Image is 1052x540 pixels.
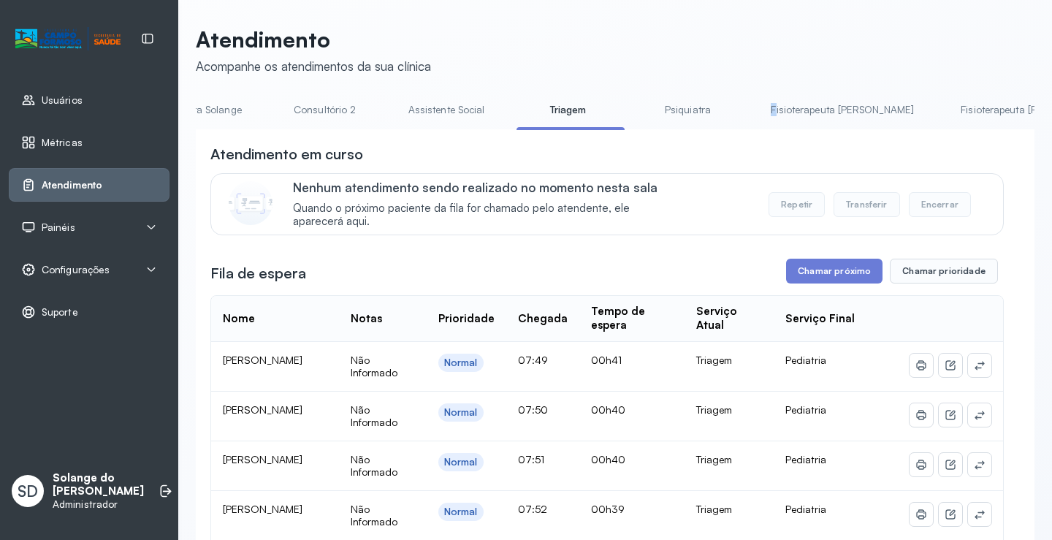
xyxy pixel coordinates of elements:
div: Notas [351,312,382,326]
span: Quando o próximo paciente da fila for chamado pelo atendente, ele aparecerá aqui. [293,202,679,229]
div: Acompanhe os atendimentos da sua clínica [196,58,431,74]
span: [PERSON_NAME] [223,503,302,515]
img: Imagem de CalloutCard [229,181,272,225]
div: Normal [444,456,478,468]
span: 07:49 [518,354,548,366]
div: Triagem [696,503,762,516]
a: Consultório 2 [274,98,376,122]
div: Chegada [518,312,568,326]
div: Normal [444,506,478,518]
div: Triagem [696,403,762,417]
span: 00h40 [591,453,625,465]
div: Nome [223,312,255,326]
span: Métricas [42,137,83,149]
span: Não Informado [351,403,397,429]
span: Pediatria [785,354,826,366]
a: Assistente Social [394,98,500,122]
span: Pediatria [785,453,826,465]
div: Normal [444,357,478,369]
a: Fisioterapeuta [PERSON_NAME] [756,98,929,122]
span: Pediatria [785,503,826,515]
div: Serviço Final [785,312,855,326]
span: 00h39 [591,503,625,515]
span: [PERSON_NAME] [223,354,302,366]
div: Tempo de espera [591,305,673,332]
span: 07:51 [518,453,544,465]
p: Nenhum atendimento sendo realizado no momento nesta sala [293,180,679,195]
img: Logotipo do estabelecimento [15,27,121,51]
span: Não Informado [351,503,397,528]
span: Não Informado [351,354,397,379]
p: Administrador [53,498,144,511]
span: [PERSON_NAME] [223,403,302,416]
button: Encerrar [909,192,971,217]
a: Atendimento [21,178,157,192]
p: Solange do [PERSON_NAME] [53,471,144,499]
span: Pediatria [785,403,826,416]
h3: Atendimento em curso [210,144,363,164]
span: 07:50 [518,403,548,416]
span: Atendimento [42,179,102,191]
span: Suporte [42,306,78,319]
span: Configurações [42,264,110,276]
button: Repetir [769,192,825,217]
a: Usuários [21,93,157,107]
span: [PERSON_NAME] [223,453,302,465]
h3: Fila de espera [210,263,306,284]
div: Triagem [696,354,762,367]
span: 07:52 [518,503,547,515]
span: Usuários [42,94,83,107]
span: Não Informado [351,453,397,479]
button: Chamar próximo [786,259,883,284]
button: Transferir [834,192,900,217]
a: Psiquiatra [636,98,739,122]
span: Painéis [42,221,75,234]
button: Chamar prioridade [890,259,998,284]
div: Prioridade [438,312,495,326]
span: 00h41 [591,354,622,366]
p: Atendimento [196,26,431,53]
div: Normal [444,406,478,419]
div: Triagem [696,453,762,466]
a: Métricas [21,135,157,150]
div: Serviço Atual [696,305,762,332]
a: Triagem [517,98,619,122]
span: 00h40 [591,403,625,416]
